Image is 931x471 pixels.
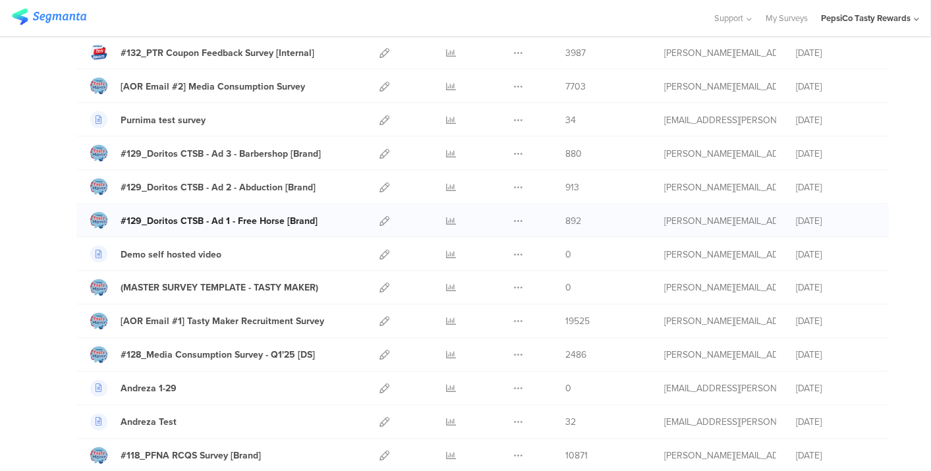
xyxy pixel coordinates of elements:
a: #128_Media Consumption Survey - Q1'25 [DS] [90,346,315,364]
div: Demo self hosted video [121,248,221,262]
div: Andreza Test [121,416,177,429]
div: PepsiCo Tasty Rewards [821,12,911,24]
a: #129_Doritos CTSB - Ad 1 - Free Horse [Brand] [90,212,318,229]
a: [AOR Email #2] Media Consumption Survey [90,78,305,95]
a: Purnima test survey [90,111,206,128]
div: [DATE] [796,214,875,228]
img: segmanta logo [12,9,86,25]
div: [DATE] [796,46,875,60]
div: [DATE] [796,281,875,295]
span: 0 [565,281,571,295]
div: riel@segmanta.com [664,248,776,262]
span: 2486 [565,348,586,362]
span: 3987 [565,46,586,60]
div: [DATE] [796,449,875,463]
a: Andreza Test [90,414,177,431]
div: megan.lynch@pepsico.com [664,348,776,362]
div: megan.lynch@pepsico.com [664,80,776,94]
a: #129_Doritos CTSB - Ad 3 - Barbershop [Brand] [90,145,321,162]
a: Andreza 1-29 [90,380,177,397]
span: 32 [565,416,576,429]
div: #132_PTR Coupon Feedback Survey [Internal] [121,46,314,60]
div: megan.lynch@pepsico.com [664,315,776,329]
div: [DATE] [796,80,875,94]
div: #129_Doritos CTSB - Ad 3 - Barbershop [Brand] [121,147,321,161]
div: [DATE] [796,113,875,127]
div: [DATE] [796,348,875,362]
a: #118_PFNA RCQS Survey [Brand] [90,447,261,464]
div: megan.lynch@pepsico.com [664,180,776,194]
div: andreza.godoy.contractor@pepsico.com [664,416,776,429]
a: [AOR Email #1] Tasty Maker Recruitment Survey [90,313,324,330]
a: #132_PTR Coupon Feedback Survey [Internal] [90,44,314,61]
span: 0 [565,248,571,262]
div: [DATE] [796,416,875,429]
div: megan.lynch@pepsico.com [664,147,776,161]
a: Demo self hosted video [90,246,221,263]
div: Andreza 1-29 [121,382,177,396]
div: [DATE] [796,315,875,329]
div: megan.lynch@pepsico.com [664,449,776,463]
span: 10871 [565,449,588,463]
a: #129_Doritos CTSB - Ad 2 - Abduction [Brand] [90,179,316,196]
div: megan.lynch@pepsico.com [664,281,776,295]
div: #129_Doritos CTSB - Ad 2 - Abduction [Brand] [121,180,316,194]
div: [DATE] [796,147,875,161]
div: megan.lynch@pepsico.com [664,46,776,60]
div: [DATE] [796,248,875,262]
a: (MASTER SURVEY TEMPLATE - TASTY MAKER) [90,279,318,296]
span: Support [715,12,744,24]
div: megan.lynch@pepsico.com [664,214,776,228]
span: 19525 [565,315,590,329]
span: 0 [565,382,571,396]
div: #118_PFNA RCQS Survey [Brand] [121,449,261,463]
div: (MASTER SURVEY TEMPLATE - TASTY MAKER) [121,281,318,295]
span: 892 [565,214,581,228]
span: 34 [565,113,576,127]
div: [DATE] [796,382,875,396]
div: andreza.godoy.contractor@pepsico.com [664,113,776,127]
div: #128_Media Consumption Survey - Q1'25 [DS] [121,348,315,362]
div: [DATE] [796,180,875,194]
span: 880 [565,147,582,161]
span: 7703 [565,80,586,94]
div: [AOR Email #2] Media Consumption Survey [121,80,305,94]
div: Purnima test survey [121,113,206,127]
span: 913 [565,180,579,194]
div: [AOR Email #1] Tasty Maker Recruitment Survey [121,315,324,329]
div: #129_Doritos CTSB - Ad 1 - Free Horse [Brand] [121,214,318,228]
div: andreza.godoy.contractor@pepsico.com [664,382,776,396]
